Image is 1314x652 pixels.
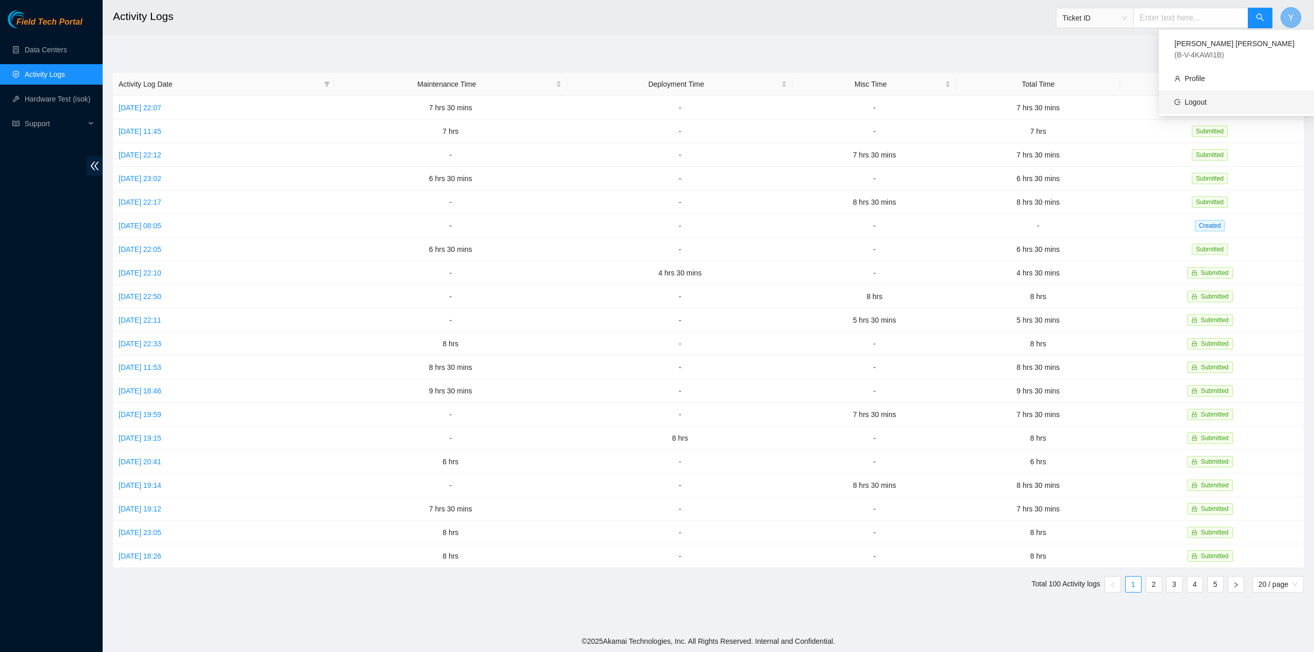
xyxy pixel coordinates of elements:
span: Submitted [1201,411,1229,418]
td: - [567,355,793,379]
td: 8 hrs [793,285,956,308]
td: 8 hrs [334,332,567,355]
button: Y [1281,7,1301,28]
td: - [793,96,956,120]
td: - [334,308,567,332]
a: [DATE] 19:15 [119,434,161,442]
td: - [334,426,567,450]
td: - [334,403,567,426]
span: filter [324,81,330,87]
td: 7 hrs [334,120,567,143]
td: 7 hrs 30 mins [956,403,1120,426]
td: 8 hrs 30 mins [334,355,567,379]
td: 5 hrs 30 mins [956,308,1120,332]
span: Created [1195,220,1225,231]
span: lock [1191,435,1197,441]
td: 8 hrs [956,332,1120,355]
a: Logout [1185,98,1207,106]
span: Y [1288,11,1294,24]
span: filter [322,76,332,92]
td: - [567,285,793,308]
td: - [567,473,793,497]
td: 8 hrs [567,426,793,450]
td: - [567,332,793,355]
span: Submitted [1192,196,1228,208]
a: [DATE] 22:05 [119,245,161,253]
td: - [793,450,956,473]
td: 8 hrs 30 mins [956,473,1120,497]
a: Hardware Test (isok) [25,95,90,103]
td: 7 hrs 30 mins [793,403,956,426]
td: 9 hrs 30 mins [956,379,1120,403]
span: lock [1191,317,1197,323]
span: lock [1191,270,1197,276]
td: - [567,379,793,403]
span: Submitted [1192,244,1228,255]
span: search [1256,13,1264,23]
td: - [793,238,956,261]
td: - [334,473,567,497]
td: 8 hrs 30 mins [956,355,1120,379]
span: Submitted [1201,269,1229,276]
a: Akamai TechnologiesField Tech Portal [8,18,82,32]
td: 8 hrs [956,426,1120,450]
td: - [793,355,956,379]
td: 7 hrs 30 mins [334,96,567,120]
td: 8 hrs 30 mins [793,190,956,214]
span: Submitted [1192,149,1228,161]
span: Submitted [1201,505,1229,512]
td: 7 hrs 30 mins [956,497,1120,521]
a: [DATE] 22:17 [119,198,161,206]
li: Total 100 Activity logs [1032,576,1100,592]
div: Page Size [1252,576,1304,592]
td: 8 hrs 30 mins [793,473,956,497]
td: - [567,143,793,167]
td: 7 hrs 30 mins [956,143,1120,167]
td: - [793,167,956,190]
td: 5 hrs 30 mins [793,308,956,332]
footer: © 2025 Akamai Technologies, Inc. All Rights Reserved. Internal and Confidential. [103,630,1314,652]
td: - [334,190,567,214]
a: [DATE] 19:12 [119,505,161,513]
li: 3 [1166,576,1183,592]
td: - [956,214,1120,238]
td: 7 hrs 30 mins [793,143,956,167]
span: Submitted [1201,482,1229,489]
span: Ticket ID [1062,10,1127,26]
span: Submitted [1192,173,1228,184]
td: 9 hrs 30 mins [334,379,567,403]
li: 2 [1146,576,1162,592]
td: - [793,261,956,285]
a: [DATE] 19:59 [119,410,161,419]
th: Total Time [956,73,1120,96]
td: - [793,544,956,568]
a: 4 [1187,577,1203,592]
td: - [793,332,956,355]
td: - [567,308,793,332]
td: - [334,143,567,167]
span: Submitted [1192,126,1228,137]
span: lock [1191,553,1197,559]
td: - [793,214,956,238]
span: lock [1191,506,1197,512]
td: - [334,261,567,285]
td: 7 hrs 30 mins [334,497,567,521]
a: [DATE] 23:05 [119,528,161,537]
span: Activity Log Date [119,78,320,90]
button: search [1248,8,1272,28]
span: lock [1191,411,1197,418]
td: - [567,521,793,544]
td: 8 hrs [334,521,567,544]
td: 6 hrs [956,450,1120,473]
a: [DATE] 22:07 [119,104,161,112]
a: Data Centers [25,46,67,54]
a: 1 [1126,577,1141,592]
td: 8 hrs [956,544,1120,568]
div: [PERSON_NAME] [PERSON_NAME] [1174,38,1299,61]
td: - [567,450,793,473]
a: [DATE] 22:12 [119,151,161,159]
span: Submitted [1201,293,1229,300]
td: 8 hrs [956,285,1120,308]
span: lock [1191,341,1197,347]
td: 6 hrs 30 mins [334,167,567,190]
